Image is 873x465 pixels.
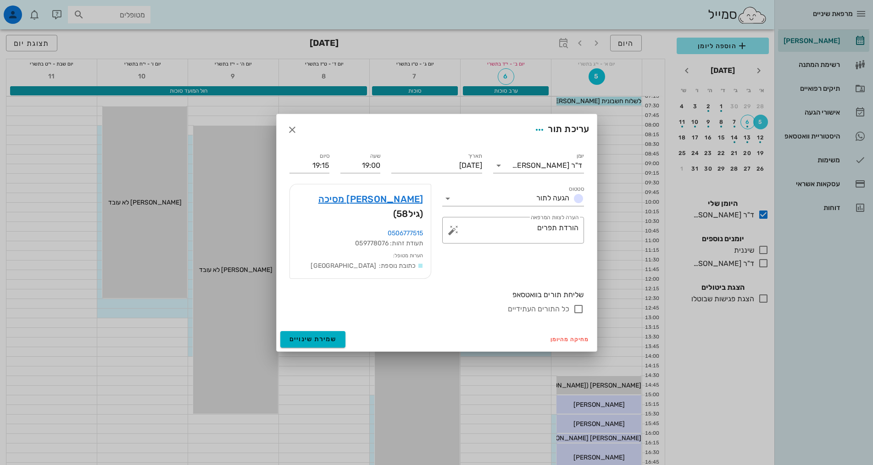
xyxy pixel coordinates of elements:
[297,238,423,249] div: תעודת זהות: 059778076
[393,253,423,259] small: הערות מטופל:
[569,186,584,193] label: סטטוס
[370,153,380,160] label: שעה
[289,290,584,300] div: שליחת תורים בוואטסאפ
[442,191,584,206] div: סטטוסהגעה לתור
[289,335,337,343] span: שמירת שינויים
[320,153,329,160] label: סיום
[530,214,578,221] label: הערה לצוות המרפאה
[280,331,346,348] button: שמירת שינויים
[547,333,593,346] button: מחיקה מהיומן
[311,262,416,270] span: כתובת נוספת: [GEOGRAPHIC_DATA]
[536,194,569,202] span: הגעה לתור
[493,158,584,173] div: יומןד"ר [PERSON_NAME]
[531,122,589,138] div: עריכת תור
[508,304,569,314] label: כל התורים העתידיים
[512,161,582,170] div: ד"ר [PERSON_NAME]
[576,153,584,160] label: יומן
[388,229,423,237] a: 0506777515
[467,153,482,160] label: תאריך
[318,192,423,206] a: [PERSON_NAME] מסיכה
[550,336,589,343] span: מחיקה מהיומן
[396,208,408,219] span: 58
[393,206,423,221] span: (גיל )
